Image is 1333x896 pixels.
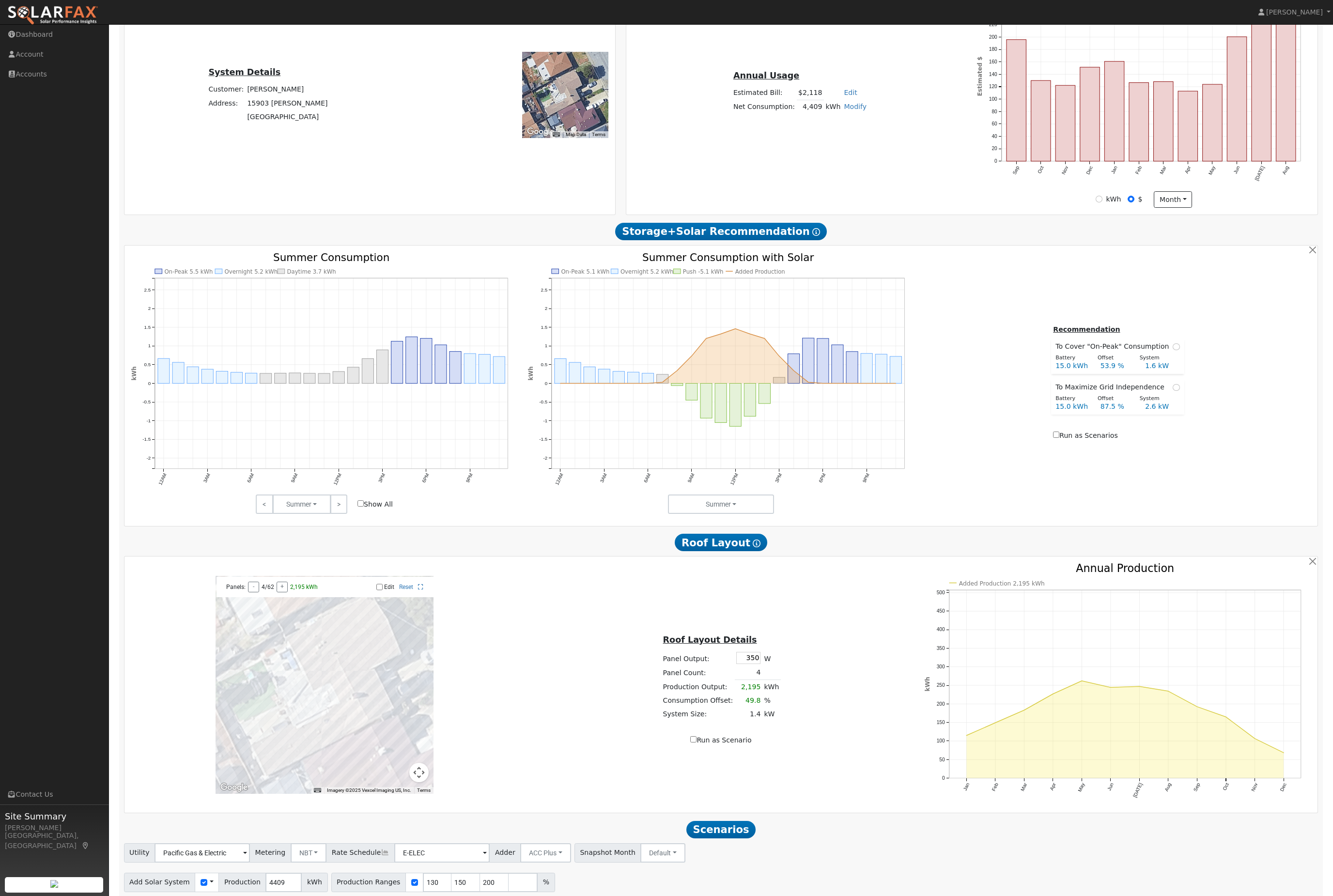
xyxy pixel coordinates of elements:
rect: onclick="" [613,371,624,384]
input: Select a Utility [155,843,250,863]
text: Overnight 5.2 kWh [620,268,674,275]
text: -2 [146,455,151,461]
td: kW [762,707,781,721]
circle: onclick="" [646,382,650,386]
input: $ [1128,196,1134,202]
circle: onclick="" [763,337,767,340]
u: System Details [208,67,280,77]
a: Modify [844,103,867,110]
td: 1.4 [735,707,762,721]
text: 12PM [332,472,342,486]
text: 450 [936,608,945,614]
text: 12PM [729,472,739,486]
circle: onclick="" [675,369,679,372]
text: 1.5 [144,324,151,330]
text: 2.5 [541,287,547,292]
text: 3PM [377,472,386,483]
text: Daytime 3.7 kWh [287,268,336,275]
circle: onclick="" [1224,715,1228,719]
td: Production Output: [661,680,735,694]
text: Feb [991,782,999,792]
div: 53.9 % [1095,361,1140,371]
circle: onclick="" [964,734,968,738]
circle: onclick="" [1022,709,1026,712]
circle: onclick="" [558,382,562,386]
text: -1 [146,418,151,423]
span: [PERSON_NAME] [1266,8,1323,16]
rect: onclick="" [569,362,581,383]
text: [DATE] [1132,782,1144,799]
text: 50 [939,757,945,762]
div: System [1134,354,1177,362]
text: 0.5 [144,362,151,367]
text: Estimated $ [976,57,983,96]
text: 6AM [246,472,255,483]
div: [PERSON_NAME] [5,823,104,833]
td: [GEOGRAPHIC_DATA] [246,110,329,124]
a: Edit [844,89,857,96]
rect: onclick="" [817,339,829,384]
div: Offset [1092,354,1134,362]
text: -1 [543,418,547,423]
rect: onclick="" [494,356,505,383]
rect: onclick="" [1203,84,1223,161]
a: Terms (opens in new tab) [417,788,431,793]
text: 20 [992,146,998,152]
text: 6PM [421,472,430,483]
label: kWh [1106,194,1121,204]
div: 15.0 kWh [1051,402,1095,412]
a: Terms (opens in new tab) [592,132,605,137]
rect: onclick="" [479,355,491,384]
td: 2,195 [735,680,762,694]
td: Customer: [207,83,246,96]
td: Panel Output: [661,650,735,666]
rect: onclick="" [642,373,653,384]
button: Default [640,843,685,863]
circle: onclick="" [894,382,898,386]
label: Edit [384,584,394,590]
td: Address: [207,96,246,110]
rect: onclick="" [1252,7,1272,161]
rect: onclick="" [890,356,902,384]
rect: onclick="" [231,372,242,384]
button: NBT [291,843,327,863]
u: Annual Usage [733,71,799,80]
button: Summer [668,494,774,514]
text: Added Production [735,268,785,275]
rect: onclick="" [377,350,388,383]
circle: onclick="" [993,721,997,725]
rect: onclick="" [788,354,800,383]
text: On-Peak 5.5 kWh [164,268,213,275]
rect: onclick="" [686,383,697,400]
text: Jun [1233,165,1241,175]
rect: onclick="" [671,383,683,386]
span: Panels: [226,584,246,590]
text: 220 [989,22,997,27]
rect: onclick="" [1129,83,1149,161]
i: Show Help [753,540,760,547]
text: Summer Consumption with Solar [642,251,814,263]
text: 1.5 [541,324,547,330]
label: Run as Scenarios [1053,431,1117,441]
rect: onclick="" [275,373,286,383]
text: On-Peak 5.1 kWh [561,268,609,275]
span: Production Ranges [331,873,406,892]
text: 0 [544,381,547,386]
rect: onclick="" [584,367,595,383]
td: 4,409 [797,100,824,114]
text: Annual Production [1076,562,1174,574]
text: 40 [992,134,998,139]
text: kWh [527,366,534,380]
circle: onclick="" [850,382,854,386]
button: Map camera controls [409,763,429,782]
td: W [762,650,781,666]
circle: onclick="" [1109,686,1113,690]
text: Mar [1159,165,1168,175]
circle: onclick="" [806,380,810,384]
span: 2,195 kWh [290,584,318,590]
span: kWh [301,873,327,892]
rect: onclick="" [1276,14,1296,161]
input: Run as Scenarios [1053,432,1059,438]
rect: onclick="" [876,354,887,383]
text: Dec [1085,165,1094,175]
